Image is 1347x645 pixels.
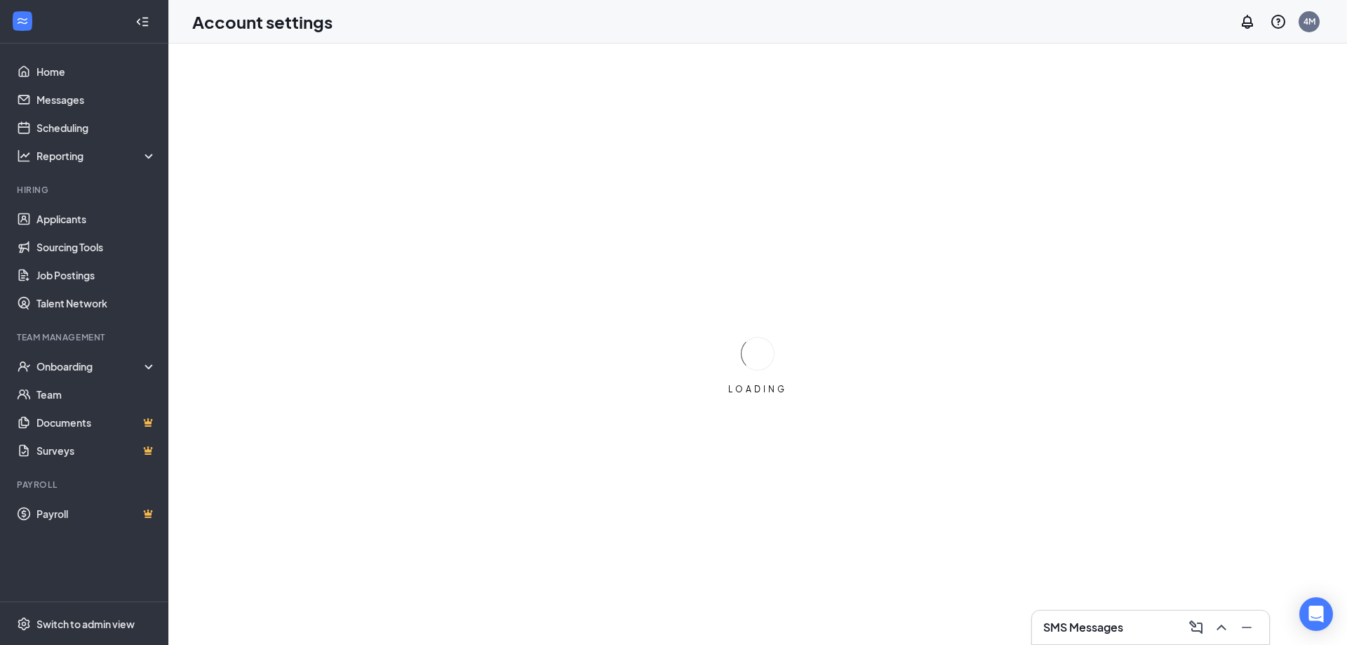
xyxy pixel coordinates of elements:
[36,380,156,408] a: Team
[1210,616,1233,639] button: ChevronUp
[36,408,156,437] a: DocumentsCrown
[36,149,157,163] div: Reporting
[36,437,156,465] a: SurveysCrown
[17,331,154,343] div: Team Management
[1239,13,1256,30] svg: Notifications
[36,261,156,289] a: Job Postings
[1213,619,1230,636] svg: ChevronUp
[36,500,156,528] a: PayrollCrown
[1304,15,1315,27] div: 4M
[192,10,333,34] h1: Account settings
[17,359,31,373] svg: UserCheck
[17,479,154,491] div: Payroll
[1185,616,1207,639] button: ComposeMessage
[1270,13,1287,30] svg: QuestionInfo
[17,184,154,196] div: Hiring
[1235,616,1258,639] button: Minimize
[1238,619,1255,636] svg: Minimize
[17,617,31,631] svg: Settings
[36,359,145,373] div: Onboarding
[36,58,156,86] a: Home
[723,383,793,395] div: LOADING
[36,617,135,631] div: Switch to admin view
[36,233,156,261] a: Sourcing Tools
[15,14,29,28] svg: WorkstreamLogo
[135,15,149,29] svg: Collapse
[1188,619,1205,636] svg: ComposeMessage
[1299,597,1333,631] div: Open Intercom Messenger
[36,86,156,114] a: Messages
[17,149,31,163] svg: Analysis
[1043,620,1123,635] h3: SMS Messages
[36,114,156,142] a: Scheduling
[36,205,156,233] a: Applicants
[36,289,156,317] a: Talent Network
